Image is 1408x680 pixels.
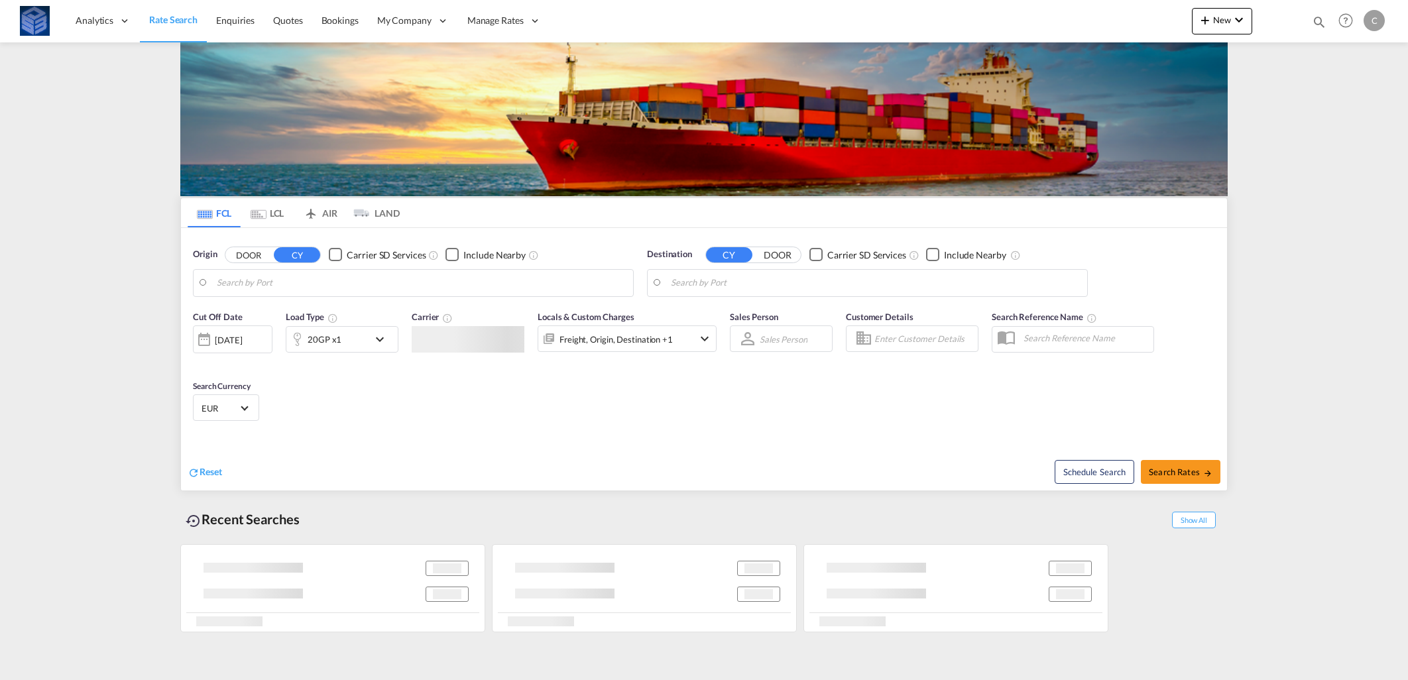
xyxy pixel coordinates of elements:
[463,249,526,262] div: Include Nearby
[188,198,241,227] md-tab-item: FCL
[758,329,809,349] md-select: Sales Person
[216,15,255,26] span: Enquiries
[20,6,50,36] img: fff785d0086311efa2d3e168b14c2f64.png
[294,198,347,227] md-tab-item: AIR
[559,330,673,349] div: Freight Origin Destination Factory Stuffing
[202,402,239,414] span: EUR
[1334,9,1357,32] span: Help
[193,381,251,391] span: Search Currency
[1334,9,1364,33] div: Help
[1010,250,1021,260] md-icon: Unchecked: Ignores neighbouring ports when fetching rates.Checked : Includes neighbouring ports w...
[730,312,778,322] span: Sales Person
[273,15,302,26] span: Quotes
[215,334,242,346] div: [DATE]
[274,247,320,262] button: CY
[538,325,717,352] div: Freight Origin Destination Factory Stuffingicon-chevron-down
[1312,15,1326,29] md-icon: icon-magnify
[193,248,217,261] span: Origin
[706,247,752,262] button: CY
[428,250,439,260] md-icon: Unchecked: Search for CY (Container Yard) services for all selected carriers.Checked : Search for...
[1197,12,1213,28] md-icon: icon-plus 400-fg
[327,313,338,323] md-icon: icon-information-outline
[1172,512,1216,528] span: Show All
[944,249,1006,262] div: Include Nearby
[992,312,1097,322] span: Search Reference Name
[347,249,426,262] div: Carrier SD Services
[200,398,252,418] md-select: Select Currency: € EUREuro
[467,14,524,27] span: Manage Rates
[286,312,338,322] span: Load Type
[909,250,919,260] md-icon: Unchecked: Search for CY (Container Yard) services for all selected carriers.Checked : Search for...
[1203,469,1212,478] md-icon: icon-arrow-right
[76,14,113,27] span: Analytics
[445,248,526,262] md-checkbox: Checkbox No Ink
[225,247,272,262] button: DOOR
[186,513,202,529] md-icon: icon-backup-restore
[1086,313,1097,323] md-icon: Your search will be saved by the below given name
[193,312,243,322] span: Cut Off Date
[809,248,906,262] md-checkbox: Checkbox No Ink
[188,465,222,480] div: icon-refreshReset
[697,331,713,347] md-icon: icon-chevron-down
[1312,15,1326,34] div: icon-magnify
[241,198,294,227] md-tab-item: LCL
[217,273,626,293] input: Search by Port
[442,313,453,323] md-icon: The selected Trucker/Carrierwill be displayed in the rate results If the rates are from another f...
[1364,10,1385,31] div: C
[303,205,319,215] md-icon: icon-airplane
[200,466,222,477] span: Reset
[827,249,906,262] div: Carrier SD Services
[377,14,432,27] span: My Company
[372,331,394,347] md-icon: icon-chevron-down
[1055,460,1134,484] button: Note: By default Schedule search will only considerorigin ports, destination ports and cut off da...
[846,312,913,322] span: Customer Details
[528,250,539,260] md-icon: Unchecked: Ignores neighbouring ports when fetching rates.Checked : Includes neighbouring ports w...
[1149,467,1212,477] span: Search Rates
[347,198,400,227] md-tab-item: LAND
[188,467,200,479] md-icon: icon-refresh
[180,42,1228,196] img: LCL+%26+FCL+BACKGROUND.png
[193,352,203,370] md-datepicker: Select
[671,273,1081,293] input: Search by Port
[538,312,634,322] span: Locals & Custom Charges
[1192,8,1252,34] button: icon-plus 400-fgNewicon-chevron-down
[308,330,341,349] div: 20GP x1
[329,248,426,262] md-checkbox: Checkbox No Ink
[754,247,801,262] button: DOOR
[412,312,453,322] span: Carrier
[1197,15,1247,25] span: New
[1017,328,1153,348] input: Search Reference Name
[180,504,305,534] div: Recent Searches
[874,329,974,349] input: Enter Customer Details
[188,198,400,227] md-pagination-wrapper: Use the left and right arrow keys to navigate between tabs
[149,14,198,25] span: Rate Search
[322,15,359,26] span: Bookings
[1231,12,1247,28] md-icon: icon-chevron-down
[181,228,1227,490] div: Origin DOOR CY Checkbox No InkUnchecked: Search for CY (Container Yard) services for all selected...
[286,326,398,353] div: 20GP x1icon-chevron-down
[926,248,1006,262] md-checkbox: Checkbox No Ink
[647,248,692,261] span: Destination
[1141,460,1220,484] button: Search Ratesicon-arrow-right
[193,325,272,353] div: [DATE]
